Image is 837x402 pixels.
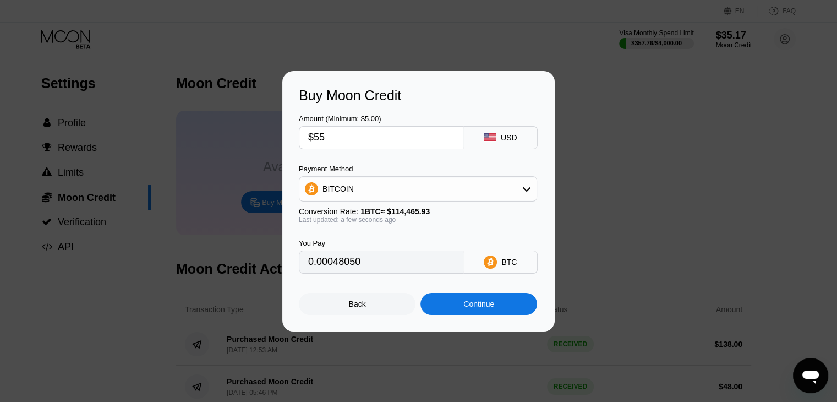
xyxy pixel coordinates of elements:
[299,88,538,104] div: Buy Moon Credit
[299,178,537,200] div: BITCOIN
[299,216,537,224] div: Last updated: a few seconds ago
[308,127,454,149] input: $0.00
[360,207,430,216] span: 1 BTC ≈ $114,465.93
[299,115,463,123] div: Amount (Minimum: $5.00)
[299,207,537,216] div: Conversion Rate:
[299,293,415,315] div: Back
[501,258,517,267] div: BTC
[793,358,828,393] iframe: Button to launch messaging window
[299,239,463,247] div: You Pay
[501,133,517,142] div: USD
[463,300,494,308] div: Continue
[322,184,354,193] div: BITCOIN
[420,293,537,315] div: Continue
[349,300,366,308] div: Back
[299,165,537,173] div: Payment Method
